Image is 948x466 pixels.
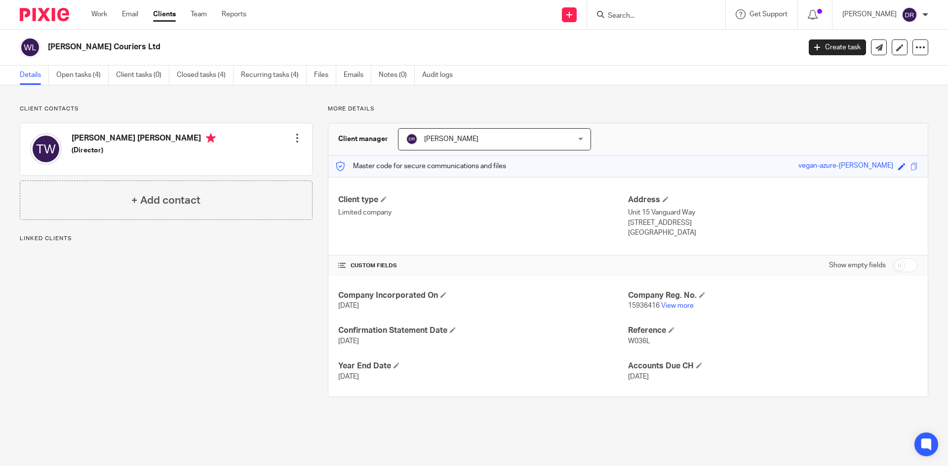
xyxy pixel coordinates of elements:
[798,161,893,172] div: vegan-azure-[PERSON_NAME]
[628,373,649,380] span: [DATE]
[628,302,660,309] span: 15936416
[314,66,336,85] a: Files
[750,11,788,18] span: Get Support
[206,133,216,143] i: Primary
[842,9,897,19] p: [PERSON_NAME]
[30,133,62,165] img: svg%3E
[628,338,650,345] span: W036L
[328,105,928,113] p: More details
[338,373,359,380] span: [DATE]
[338,195,628,205] h4: Client type
[628,218,918,228] p: [STREET_ADDRESS]
[122,9,138,19] a: Email
[628,208,918,217] p: Unit 15 Vanguard Way
[628,361,918,371] h4: Accounts Due CH
[902,7,917,23] img: svg%3E
[338,325,628,336] h4: Confirmation Statement Date
[422,66,460,85] a: Audit logs
[20,235,313,243] p: Linked clients
[338,361,628,371] h4: Year End Date
[191,9,207,19] a: Team
[338,208,628,217] p: Limited company
[72,145,216,155] h5: (Director)
[607,12,696,21] input: Search
[628,325,918,336] h4: Reference
[336,161,506,171] p: Master code for secure communications and files
[406,133,418,145] img: svg%3E
[153,9,176,19] a: Clients
[20,8,69,21] img: Pixie
[241,66,307,85] a: Recurring tasks (4)
[177,66,234,85] a: Closed tasks (4)
[661,302,694,309] a: View more
[628,228,918,238] p: [GEOGRAPHIC_DATA]
[379,66,415,85] a: Notes (0)
[338,290,628,301] h4: Company Incorporated On
[424,136,478,143] span: [PERSON_NAME]
[829,260,886,270] label: Show empty fields
[338,302,359,309] span: [DATE]
[131,193,200,208] h4: + Add contact
[20,37,40,58] img: svg%3E
[91,9,107,19] a: Work
[628,195,918,205] h4: Address
[338,134,388,144] h3: Client manager
[222,9,246,19] a: Reports
[20,66,49,85] a: Details
[338,338,359,345] span: [DATE]
[116,66,169,85] a: Client tasks (0)
[628,290,918,301] h4: Company Reg. No.
[48,42,645,52] h2: [PERSON_NAME] Couriers Ltd
[72,133,216,145] h4: [PERSON_NAME] [PERSON_NAME]
[20,105,313,113] p: Client contacts
[338,262,628,270] h4: CUSTOM FIELDS
[344,66,371,85] a: Emails
[56,66,109,85] a: Open tasks (4)
[809,39,866,55] a: Create task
